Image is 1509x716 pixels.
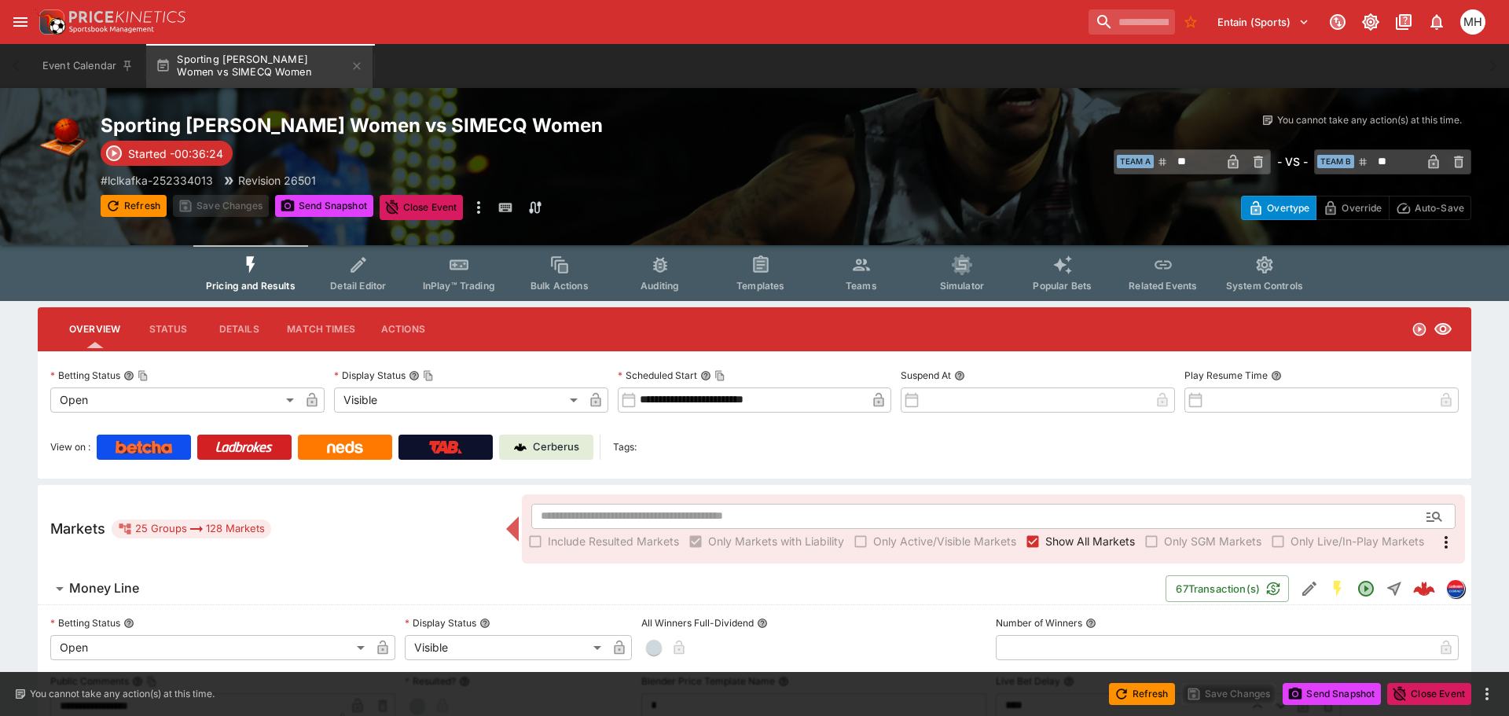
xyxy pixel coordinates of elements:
button: Status [133,310,204,348]
a: Cerberus [499,435,593,460]
img: Ladbrokes [215,441,273,453]
div: Michael Hutchinson [1460,9,1485,35]
img: Sportsbook Management [69,26,154,33]
button: Refresh [1109,683,1175,705]
span: Only Live/In-Play Markets [1291,533,1424,549]
p: Play Resume Time [1184,369,1268,382]
p: Betting Status [50,369,120,382]
img: lclkafka [1447,580,1464,597]
button: Display Status [479,618,490,629]
button: open drawer [6,8,35,36]
p: Display Status [334,369,406,382]
button: Open [1420,502,1448,531]
p: You cannot take any action(s) at this time. [1277,113,1462,127]
h6: Money Line [69,580,139,597]
button: Michael Hutchinson [1456,5,1490,39]
p: Betting Status [50,616,120,630]
div: lclkafka [1446,579,1465,598]
p: You cannot take any action(s) at this time. [30,687,215,701]
button: Sporting [PERSON_NAME] Women vs SIMECQ Women [146,44,373,88]
button: Scheduled StartCopy To Clipboard [700,370,711,381]
span: Detail Editor [330,280,386,292]
span: Show All Markets [1045,533,1135,549]
svg: More [1437,533,1456,552]
div: 25 Groups 128 Markets [118,520,265,538]
button: Send Snapshot [275,195,373,217]
button: All Winners Full-Dividend [757,618,768,629]
p: Display Status [405,616,476,630]
label: Tags: [613,435,637,460]
button: Copy To Clipboard [714,370,725,381]
button: Actions [368,310,439,348]
label: View on : [50,435,90,460]
h6: - VS - [1277,153,1308,170]
button: Overtype [1241,196,1316,220]
p: Overtype [1267,200,1309,216]
div: Visible [405,635,607,660]
span: Teams [846,280,877,292]
p: All Winners Full-Dividend [641,616,754,630]
button: Details [204,310,274,348]
button: Edit Detail [1295,575,1324,603]
button: Money Line [38,573,1166,604]
button: Event Calendar [33,44,143,88]
span: Related Events [1129,280,1197,292]
img: PriceKinetics Logo [35,6,66,38]
div: Open [50,635,370,660]
button: SGM Enabled [1324,575,1352,603]
button: Auto-Save [1389,196,1471,220]
div: Start From [1241,196,1471,220]
p: Scheduled Start [618,369,697,382]
h2: Copy To Clipboard [101,113,786,138]
div: Visible [334,387,583,413]
button: Overview [57,310,133,348]
span: Team A [1117,155,1154,168]
button: Open [1352,575,1380,603]
p: Copy To Clipboard [101,172,213,189]
img: Neds [327,441,362,453]
button: Copy To Clipboard [423,370,434,381]
button: Toggle light/dark mode [1357,8,1385,36]
button: No Bookmarks [1178,9,1203,35]
button: Match Times [274,310,368,348]
p: Revision 26501 [238,172,316,189]
button: Display StatusCopy To Clipboard [409,370,420,381]
button: Straight [1380,575,1408,603]
svg: Open [1412,321,1427,337]
p: Started -00:36:24 [128,145,223,162]
h5: Markets [50,520,105,538]
span: Only Markets with Liability [708,533,844,549]
span: Only Active/Visible Markets [873,533,1016,549]
img: TabNZ [429,441,462,453]
button: Close Event [380,195,464,220]
button: Documentation [1390,8,1418,36]
span: Popular Bets [1033,280,1092,292]
p: Cerberus [533,439,579,455]
span: Templates [736,280,784,292]
p: Number of Winners [996,616,1082,630]
p: Suspend At [901,369,951,382]
button: Betting Status [123,618,134,629]
img: PriceKinetics [69,11,185,23]
img: Cerberus [514,441,527,453]
span: Only SGM Markets [1164,533,1261,549]
button: Number of Winners [1085,618,1096,629]
span: Include Resulted Markets [548,533,679,549]
img: logo-cerberus--red.svg [1413,578,1435,600]
button: more [469,195,488,220]
a: 4d6df7e5-49df-4ae8-a9c9-85ae50cd4121 [1408,573,1440,604]
button: Override [1316,196,1389,220]
button: Betting StatusCopy To Clipboard [123,370,134,381]
div: Open [50,387,299,413]
p: Override [1342,200,1382,216]
button: Refresh [101,195,167,217]
button: Suspend At [954,370,965,381]
button: Play Resume Time [1271,370,1282,381]
p: Auto-Save [1415,200,1464,216]
button: 67Transaction(s) [1166,575,1289,602]
svg: Open [1357,579,1375,598]
div: Event type filters [193,245,1316,301]
span: Simulator [940,280,984,292]
span: Auditing [641,280,679,292]
span: Bulk Actions [531,280,589,292]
